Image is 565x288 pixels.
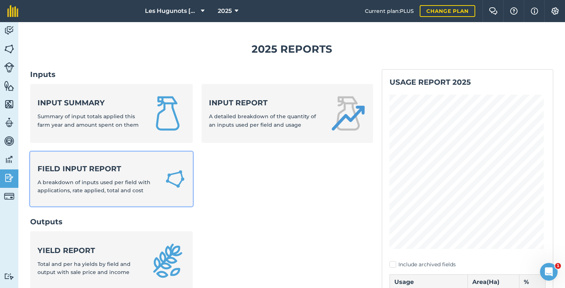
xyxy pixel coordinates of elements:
h2: Inputs [30,69,373,80]
iframe: Intercom live chat [540,263,558,281]
a: Input summarySummary of input totals applied this farm year and amount spent on them [30,84,193,143]
span: 2025 [218,7,232,15]
img: svg+xml;base64,PD94bWwgdmVyc2lvbj0iMS4wIiBlbmNvZGluZz0idXRmLTgiPz4KPCEtLSBHZW5lcmF0b3I6IEFkb2JlIE... [4,172,14,183]
img: Yield report [150,243,185,278]
strong: Input report [209,98,321,108]
span: 1 [555,263,561,269]
img: svg+xml;base64,PD94bWwgdmVyc2lvbj0iMS4wIiBlbmNvZGluZz0idXRmLTgiPz4KPCEtLSBHZW5lcmF0b3I6IEFkb2JlIE... [4,154,14,165]
span: Les Hugunots [GEOGRAPHIC_DATA] [145,7,198,15]
img: svg+xml;base64,PD94bWwgdmVyc2lvbj0iMS4wIiBlbmNvZGluZz0idXRmLTgiPz4KPCEtLSBHZW5lcmF0b3I6IEFkb2JlIE... [4,136,14,147]
img: svg+xml;base64,PD94bWwgdmVyc2lvbj0iMS4wIiBlbmNvZGluZz0idXRmLTgiPz4KPCEtLSBHZW5lcmF0b3I6IEFkb2JlIE... [4,273,14,280]
img: svg+xml;base64,PHN2ZyB4bWxucz0iaHR0cDovL3d3dy53My5vcmcvMjAwMC9zdmciIHdpZHRoPSI1NiIgaGVpZ2h0PSI2MC... [4,99,14,110]
span: Summary of input totals applied this farm year and amount spent on them [38,113,139,128]
img: svg+xml;base64,PD94bWwgdmVyc2lvbj0iMS4wIiBlbmNvZGluZz0idXRmLTgiPz4KPCEtLSBHZW5lcmF0b3I6IEFkb2JlIE... [4,117,14,128]
strong: Field Input Report [38,164,156,174]
span: Current plan : PLUS [365,7,414,15]
img: svg+xml;base64,PD94bWwgdmVyc2lvbj0iMS4wIiBlbmNvZGluZz0idXRmLTgiPz4KPCEtLSBHZW5lcmF0b3I6IEFkb2JlIE... [4,62,14,73]
span: A detailed breakdown of the quantity of an inputs used per field and usage [209,113,316,128]
h2: Usage report 2025 [390,77,546,87]
img: svg+xml;base64,PD94bWwgdmVyc2lvbj0iMS4wIiBlbmNvZGluZz0idXRmLTgiPz4KPCEtLSBHZW5lcmF0b3I6IEFkb2JlIE... [4,25,14,36]
img: Input summary [150,96,185,131]
a: Change plan [420,5,475,17]
img: Input report [330,96,366,131]
a: Input reportA detailed breakdown of the quantity of an inputs used per field and usage [202,84,373,143]
img: Field Input Report [165,168,185,190]
img: svg+xml;base64,PHN2ZyB4bWxucz0iaHR0cDovL3d3dy53My5vcmcvMjAwMC9zdmciIHdpZHRoPSIxNyIgaGVpZ2h0PSIxNy... [531,7,538,15]
img: svg+xml;base64,PHN2ZyB4bWxucz0iaHR0cDovL3d3dy53My5vcmcvMjAwMC9zdmciIHdpZHRoPSI1NiIgaGVpZ2h0PSI2MC... [4,80,14,91]
h2: Outputs [30,217,373,227]
img: fieldmargin Logo [7,5,18,17]
img: Two speech bubbles overlapping with the left bubble in the forefront [489,7,498,15]
label: Include archived fields [390,261,546,268]
img: svg+xml;base64,PD94bWwgdmVyc2lvbj0iMS4wIiBlbmNvZGluZz0idXRmLTgiPz4KPCEtLSBHZW5lcmF0b3I6IEFkb2JlIE... [4,191,14,201]
img: svg+xml;base64,PHN2ZyB4bWxucz0iaHR0cDovL3d3dy53My5vcmcvMjAwMC9zdmciIHdpZHRoPSI1NiIgaGVpZ2h0PSI2MC... [4,43,14,55]
span: A breakdown of inputs used per field with applications, rate applied, total and cost [38,179,150,194]
strong: Input summary [38,98,141,108]
img: A question mark icon [509,7,518,15]
h1: 2025 Reports [30,41,553,57]
strong: Yield report [38,245,141,256]
a: Field Input ReportA breakdown of inputs used per field with applications, rate applied, total and... [30,152,193,207]
span: Total and per ha yields by field and output with sale price and income [38,261,131,275]
img: A cog icon [551,7,559,15]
